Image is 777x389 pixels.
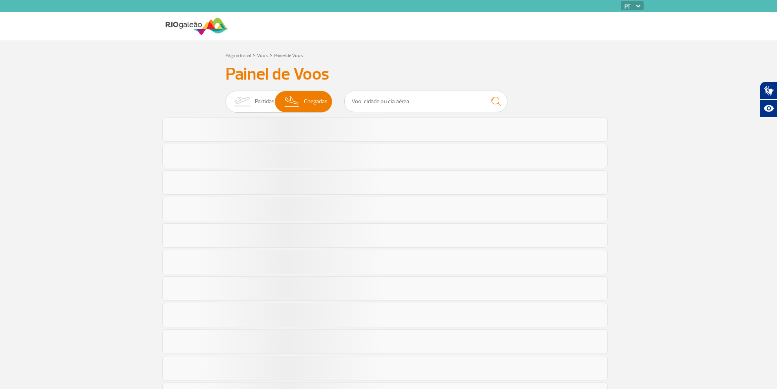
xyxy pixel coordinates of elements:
[760,82,777,100] button: Abrir tradutor de língua de sinais.
[255,91,274,112] span: Partidas
[304,91,328,112] span: Chegadas
[257,53,268,59] a: Voos
[226,64,552,84] h3: Painel de Voos
[270,50,272,60] a: >
[229,91,255,112] img: slider-embarque
[344,91,507,112] input: Voo, cidade ou cia aérea
[760,100,777,118] button: Abrir recursos assistivos.
[226,53,251,59] a: Página Inicial
[252,50,255,60] a: >
[280,91,304,112] img: slider-desembarque
[760,82,777,118] div: Plugin de acessibilidade da Hand Talk.
[274,53,303,59] a: Painel de Voos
